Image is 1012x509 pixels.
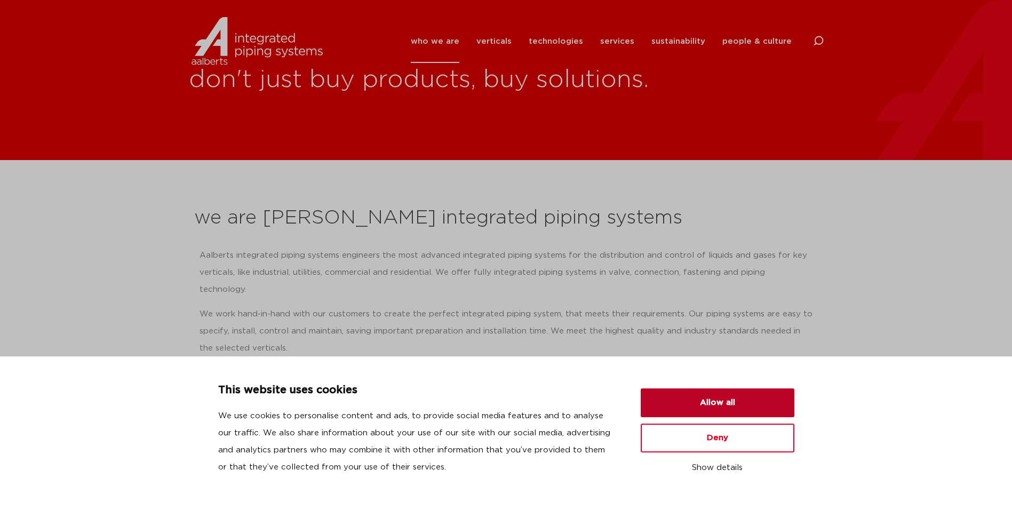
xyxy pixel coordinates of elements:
[722,20,792,63] a: people & culture
[600,20,634,63] a: services
[218,408,615,476] p: We use cookies to personalise content and ads, to provide social media features and to analyse ou...
[641,388,794,417] button: Allow all
[411,20,792,63] nav: Menu
[641,424,794,452] button: Deny
[200,306,813,357] p: We work hand-in-hand with our customers to create the perfect integrated piping system, that meet...
[529,20,583,63] a: technologies
[218,382,615,399] p: This website uses cookies
[200,247,813,298] p: Aalberts integrated piping systems engineers the most advanced integrated piping systems for the ...
[651,20,705,63] a: sustainability
[476,20,512,63] a: verticals
[194,205,818,231] h2: we are [PERSON_NAME] integrated piping systems
[411,20,459,63] a: who we are
[641,459,794,477] button: Show details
